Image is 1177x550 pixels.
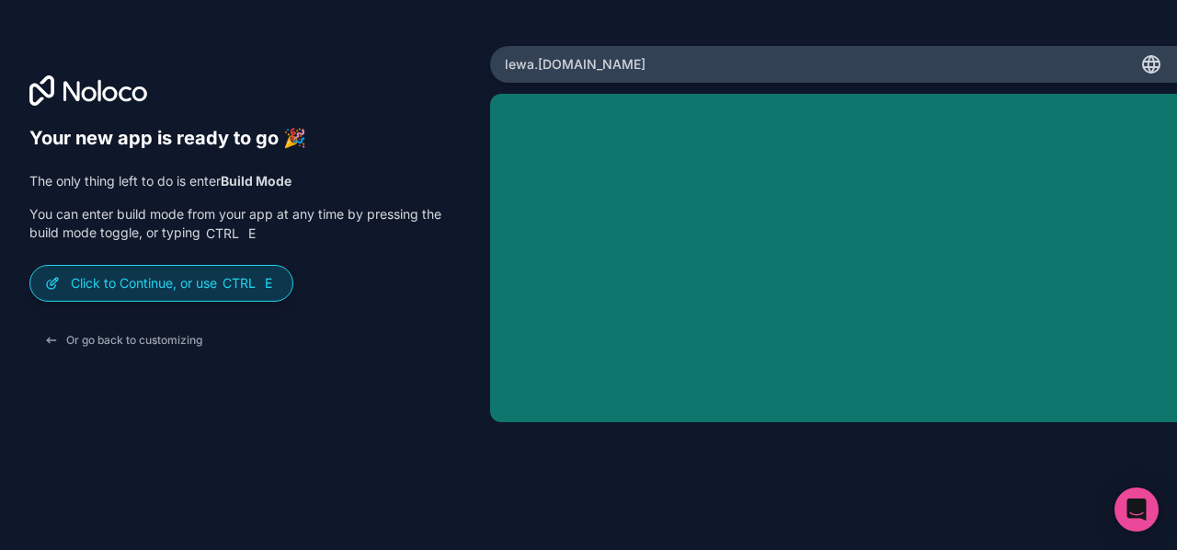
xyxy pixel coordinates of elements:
[29,324,217,357] button: Or go back to customizing
[221,173,291,189] strong: Build Mode
[245,226,259,241] span: E
[505,55,646,74] span: lewa .[DOMAIN_NAME]
[204,225,241,242] span: Ctrl
[29,127,441,150] h6: Your new app is ready to go 🎉
[71,274,278,292] p: Click to Continue, or use
[261,276,276,291] span: E
[1114,487,1159,532] div: Open Intercom Messenger
[29,172,441,190] p: The only thing left to do is enter
[221,275,257,292] span: Ctrl
[29,205,441,243] p: You can enter build mode from your app at any time by pressing the build mode toggle, or typing
[490,94,1177,422] iframe: App Preview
